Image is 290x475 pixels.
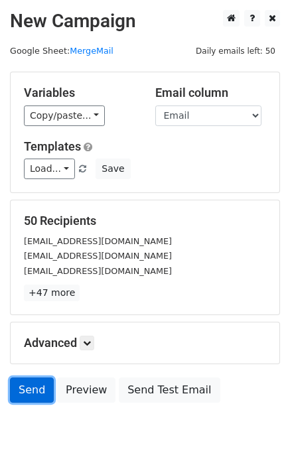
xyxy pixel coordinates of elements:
span: Daily emails left: 50 [191,44,280,58]
small: [EMAIL_ADDRESS][DOMAIN_NAME] [24,251,172,261]
h5: Advanced [24,336,266,350]
small: [EMAIL_ADDRESS][DOMAIN_NAME] [24,266,172,276]
a: Copy/paste... [24,105,105,126]
h5: Variables [24,86,135,100]
small: Google Sheet: [10,46,113,56]
a: Send [10,377,54,403]
button: Save [96,159,130,179]
a: Preview [57,377,115,403]
a: Load... [24,159,75,179]
a: Templates [24,139,81,153]
a: MergeMail [70,46,113,56]
small: [EMAIL_ADDRESS][DOMAIN_NAME] [24,236,172,246]
a: Daily emails left: 50 [191,46,280,56]
h2: New Campaign [10,10,280,33]
h5: 50 Recipients [24,214,266,228]
iframe: Chat Widget [224,411,290,475]
h5: Email column [155,86,267,100]
a: +47 more [24,285,80,301]
a: Send Test Email [119,377,220,403]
